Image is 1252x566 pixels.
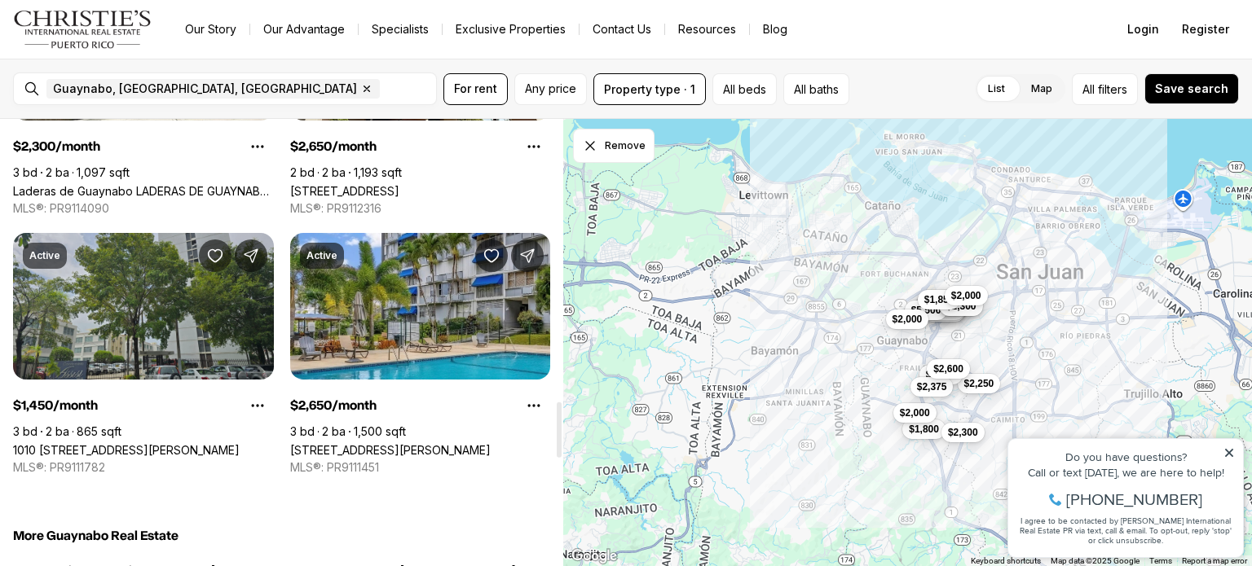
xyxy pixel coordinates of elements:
span: Save search [1155,82,1228,95]
span: $2,250 [963,377,994,390]
a: Laderas de Guaynabo LADERAS DE GUAYNABO #H501, GUAYNABO PR, 00969 [13,184,274,198]
span: $2,300 [947,426,977,439]
a: Our Advantage [250,18,358,41]
span: $1,850 [924,293,954,306]
span: Login [1127,23,1159,36]
button: $2,000 [885,309,928,329]
button: Share Property [511,239,544,272]
span: All [1082,81,1095,98]
span: [PHONE_NUMBER] [67,77,203,93]
span: Any price [525,82,576,95]
a: Resources [665,18,749,41]
a: Exclusive Properties [443,18,579,41]
button: For rent [443,73,508,105]
button: Allfilters [1072,73,1138,105]
a: 1010 AVE LUIS VIGOREAUX #804, GUAYNABO PR, 00966 [13,443,240,457]
button: Contact Us [580,18,664,41]
button: $1,800 [902,419,946,439]
button: $2,300 [919,365,962,384]
button: $2,300 [941,423,984,442]
div: Do you have questions? [17,37,236,48]
a: 229 CARRETERA #2 #9, GUAYNABO PR, 00966 [290,184,399,198]
a: Our Story [172,18,249,41]
p: Active [306,249,337,262]
button: $1,850 [917,290,960,309]
button: $2,375 [910,377,953,397]
button: $2,600 [927,359,970,379]
label: List [975,74,1018,103]
button: Save search [1144,73,1239,104]
button: Property options [518,389,550,422]
span: $2,600 [933,362,963,375]
span: $2,000 [950,289,981,302]
button: Share Property [235,239,267,272]
button: Register [1172,13,1239,46]
button: $2,000 [944,286,987,305]
button: Property options [518,130,550,163]
span: Register [1182,23,1229,36]
div: Call or text [DATE], we are here to help! [17,52,236,64]
a: 1246 AVE LUIS VIGOREAUX #PH6, GUAYNABO PR, 00966 [290,443,491,457]
button: Any price [514,73,587,105]
h5: More Guaynabo Real Estate [13,528,550,544]
button: $2,250 [957,374,1000,393]
button: Dismiss drawing [573,129,655,163]
span: filters [1098,81,1127,98]
button: All beds [712,73,777,105]
button: Save Property: 1010 AVE LUIS VIGOREAUX #804 [199,239,231,272]
button: $2,300 [939,296,982,316]
span: $2,000 [899,406,929,419]
button: Property type · 1 [593,73,706,105]
a: Blog [750,18,800,41]
button: Login [1118,13,1169,46]
span: I agree to be contacted by [PERSON_NAME] International Real Estate PR via text, call & email. To ... [20,100,232,131]
span: $5,500 [910,304,941,317]
span: $2,375 [916,380,946,393]
button: $2,000 [893,403,936,423]
button: $5,500 [904,301,947,320]
button: Property options [241,130,274,163]
span: $1,800 [909,423,939,436]
p: Active [29,249,60,262]
label: Map [1018,74,1065,103]
span: Guaynabo, [GEOGRAPHIC_DATA], [GEOGRAPHIC_DATA] [53,82,357,95]
span: $2,300 [925,368,955,381]
button: Property options [241,389,274,422]
span: $2,300 [946,300,976,313]
a: Specialists [359,18,442,41]
span: $2,000 [892,313,922,326]
button: Save Property: 1246 AVE LUIS VIGOREAUX #PH6 [475,239,508,272]
span: For rent [454,82,497,95]
img: logo [13,10,152,49]
button: All baths [783,73,849,105]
